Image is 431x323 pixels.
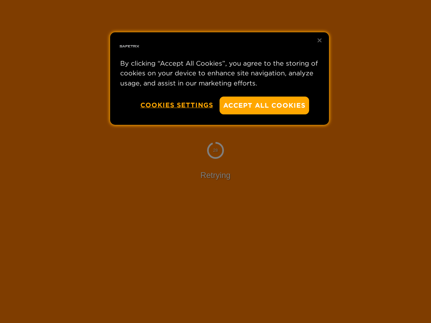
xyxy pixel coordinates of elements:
button: Cookies Settings [140,97,213,114]
div: Privacy [110,32,329,125]
button: Accept All Cookies [220,97,309,114]
img: Safe Tracks [119,36,140,57]
button: Close [312,33,327,48]
p: By clicking “Accept All Cookies”, you agree to the storing of cookies on your device to enhance s... [120,59,319,88]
